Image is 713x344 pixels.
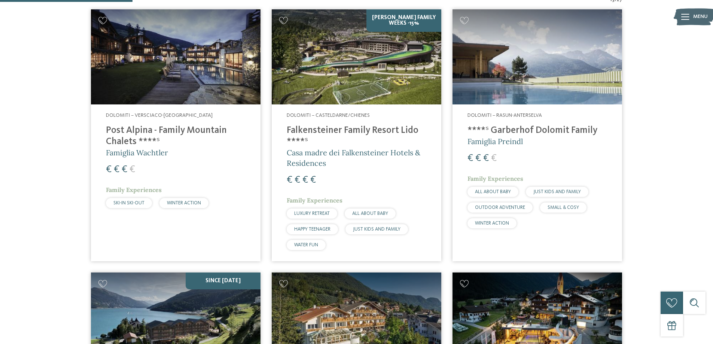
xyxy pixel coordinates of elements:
[467,175,523,182] span: Family Experiences
[287,148,420,168] span: Casa madre dei Falkensteiner Hotels & Residences
[310,175,316,185] span: €
[453,9,622,261] a: Cercate un hotel per famiglie? Qui troverete solo i migliori! Dolomiti – Rasun-Anterselva ****ˢ G...
[352,211,388,216] span: ALL ABOUT BABY
[483,153,489,163] span: €
[113,201,144,206] span: SKI-IN SKI-OUT
[353,227,400,232] span: JUST KIDS AND FAMILY
[114,165,119,174] span: €
[122,165,127,174] span: €
[106,113,213,118] span: Dolomiti – Versciaco-[GEOGRAPHIC_DATA]
[130,165,135,174] span: €
[453,9,622,105] img: Cercate un hotel per famiglie? Qui troverete solo i migliori!
[475,189,511,194] span: ALL ABOUT BABY
[475,221,509,226] span: WINTER ACTION
[106,165,112,174] span: €
[106,186,162,194] span: Family Experiences
[491,153,497,163] span: €
[467,137,523,146] span: Famiglia Preindl
[302,175,308,185] span: €
[287,197,342,204] span: Family Experiences
[294,211,330,216] span: LUXURY RETREAT
[294,227,330,232] span: HAPPY TEENAGER
[287,113,370,118] span: Dolomiti – Casteldarne/Chienes
[548,205,579,210] span: SMALL & COSY
[167,201,201,206] span: WINTER ACTION
[475,153,481,163] span: €
[467,113,542,118] span: Dolomiti – Rasun-Anterselva
[295,175,300,185] span: €
[475,205,525,210] span: OUTDOOR ADVENTURE
[294,243,318,247] span: WATER FUN
[533,189,581,194] span: JUST KIDS AND FAMILY
[106,125,246,147] h4: Post Alpina - Family Mountain Chalets ****ˢ
[272,9,441,261] a: Cercate un hotel per famiglie? Qui troverete solo i migliori! [PERSON_NAME] Family Weeks -15% Dol...
[467,125,607,136] h4: ****ˢ Garberhof Dolomit Family
[272,9,441,105] img: Cercate un hotel per famiglie? Qui troverete solo i migliori!
[91,9,260,105] img: Post Alpina - Family Mountain Chalets ****ˢ
[106,148,168,157] span: Famiglia Wachtler
[467,153,473,163] span: €
[287,125,426,147] h4: Falkensteiner Family Resort Lido ****ˢ
[91,9,260,261] a: Cercate un hotel per famiglie? Qui troverete solo i migliori! Dolomiti – Versciaco-[GEOGRAPHIC_DA...
[287,175,292,185] span: €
